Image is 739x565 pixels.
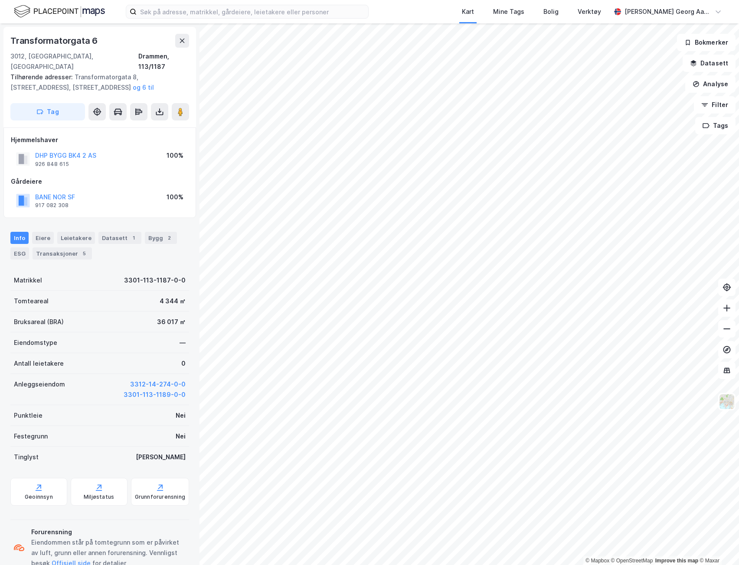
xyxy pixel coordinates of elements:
a: Mapbox [585,558,609,564]
button: Filter [694,96,736,114]
img: logo.f888ab2527a4732fd821a326f86c7f29.svg [14,4,105,19]
div: Kontrollprogram for chat [696,523,739,565]
div: Transaksjoner [33,247,92,260]
div: 926 848 615 [35,161,69,168]
div: 1 [129,234,138,242]
div: — [180,338,186,348]
div: 5 [80,249,88,258]
div: 4 344 ㎡ [160,296,186,306]
div: Verktøy [578,6,601,17]
div: Hjemmelshaver [11,135,189,145]
a: OpenStreetMap [611,558,653,564]
div: [PERSON_NAME] Georg Aass [PERSON_NAME] [625,6,711,17]
div: Grunnforurensning [135,494,185,500]
div: Eiendomstype [14,338,57,348]
img: Z [719,393,735,410]
div: Bruksareal (BRA) [14,317,64,327]
div: Nei [176,431,186,442]
div: Mine Tags [493,6,524,17]
input: Søk på adresse, matrikkel, gårdeiere, leietakere eller personer [137,5,368,18]
div: Punktleie [14,410,43,421]
button: Bokmerker [677,34,736,51]
div: 3301-113-1187-0-0 [124,275,186,286]
span: Tilhørende adresser: [10,73,75,81]
button: Tags [695,117,736,134]
div: 3012, [GEOGRAPHIC_DATA], [GEOGRAPHIC_DATA] [10,51,138,72]
div: Bolig [543,6,559,17]
div: Datasett [98,232,141,244]
div: Bygg [145,232,177,244]
div: 36 017 ㎡ [157,317,186,327]
iframe: Chat Widget [696,523,739,565]
div: 2 [165,234,173,242]
div: Gårdeiere [11,176,189,187]
div: 0 [181,358,186,369]
div: Festegrunn [14,431,48,442]
button: 3301-113-1189-0-0 [124,390,186,400]
div: Eiere [32,232,54,244]
div: Miljøstatus [84,494,114,500]
div: Anleggseiendom [14,379,65,390]
div: Info [10,232,29,244]
div: Geoinnsyn [25,494,53,500]
div: 917 082 308 [35,202,69,209]
div: Leietakere [57,232,95,244]
div: Forurensning [31,527,186,537]
button: Tag [10,103,85,120]
div: Tinglyst [14,452,39,462]
button: Analyse [685,75,736,93]
div: Transformatorgata 8, [STREET_ADDRESS], [STREET_ADDRESS] [10,72,182,93]
div: ESG [10,247,29,260]
div: Drammen, 113/1187 [138,51,189,72]
div: 100% [167,192,183,202]
div: 100% [167,150,183,161]
button: 3312-14-274-0-0 [130,379,186,390]
div: Kart [462,6,474,17]
div: Nei [176,410,186,421]
a: Improve this map [655,558,698,564]
div: Antall leietakere [14,358,64,369]
div: Matrikkel [14,275,42,286]
div: Transformatorgata 6 [10,34,99,48]
button: Datasett [683,55,736,72]
div: Tomteareal [14,296,49,306]
div: [PERSON_NAME] [136,452,186,462]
